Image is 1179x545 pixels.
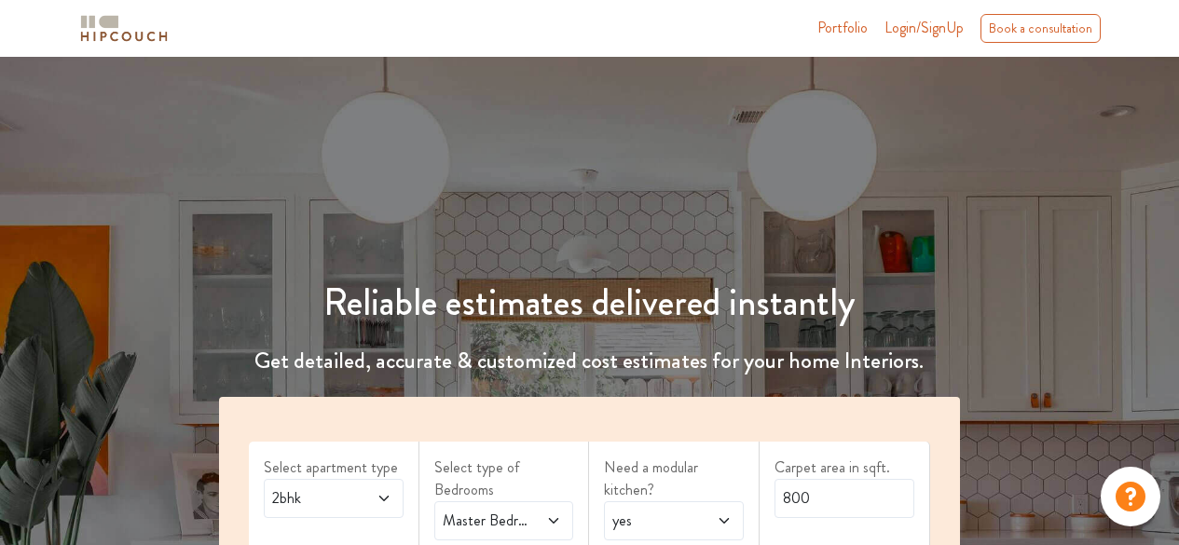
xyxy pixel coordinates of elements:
label: Carpet area in sqft. [775,456,914,479]
h4: Get detailed, accurate & customized cost estimates for your home Interiors. [208,347,971,375]
a: Portfolio [817,17,868,39]
label: Select apartment type [264,456,404,479]
input: Enter area sqft [775,479,914,518]
div: Book a consultation [980,14,1101,43]
span: Login/SignUp [884,17,964,38]
label: Need a modular kitchen? [604,456,744,501]
span: Master Bedroom [439,510,531,532]
label: Select type of Bedrooms [434,456,574,501]
span: logo-horizontal.svg [77,7,171,49]
h1: Reliable estimates delivered instantly [208,280,971,325]
span: 2bhk [268,487,361,510]
span: yes [609,510,701,532]
img: logo-horizontal.svg [77,12,171,45]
